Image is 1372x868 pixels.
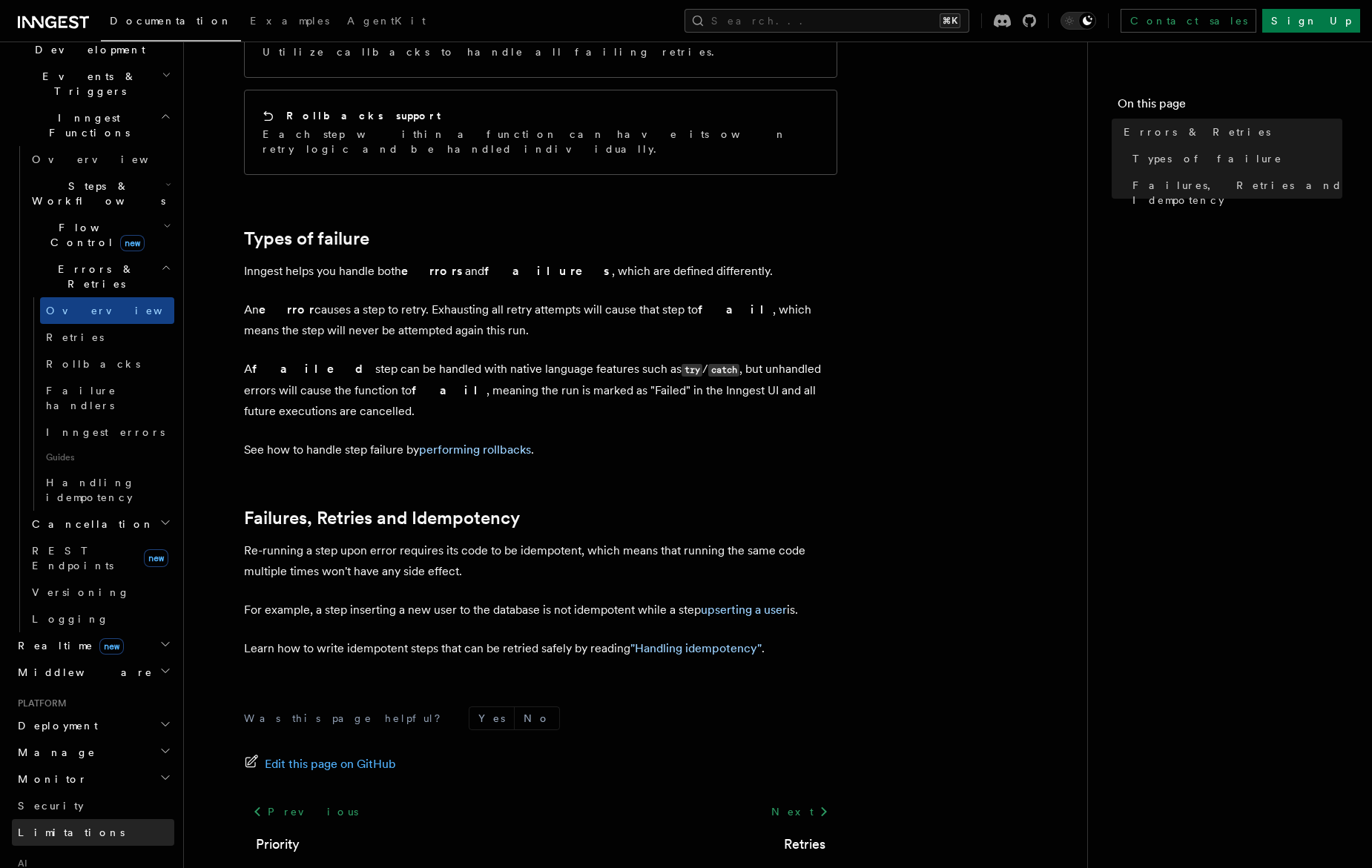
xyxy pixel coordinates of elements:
[244,600,837,620] p: For example, a step inserting a new user to the database is not idempotent while a step is.
[26,606,174,632] a: Logging
[26,511,174,537] button: Cancellation
[484,264,612,278] strong: failures
[40,469,174,511] a: Handling idempotency
[26,220,163,250] span: Flow Control
[1132,151,1282,166] span: Types of failure
[244,798,366,825] a: Previous
[26,517,154,531] span: Cancellation
[244,754,396,775] a: Edit this page on GitHub
[12,739,174,766] button: Manage
[26,256,174,297] button: Errors & Retries
[40,297,174,324] a: Overview
[46,331,104,343] span: Retries
[259,302,314,317] strong: error
[12,105,174,146] button: Inngest Functions
[762,798,837,825] a: Next
[347,15,426,27] span: AgentKit
[12,772,88,786] span: Monitor
[263,44,723,59] p: Utilize callbacks to handle all failing retries.
[1061,12,1096,30] button: Toggle dark mode
[12,698,67,709] span: Platform
[265,754,396,775] span: Edit this page on GitHub
[244,440,837,460] p: See how to handle step failure by .
[46,426,165,438] span: Inngest errors
[412,383,487,397] strong: fail
[40,351,174,377] a: Rollbacks
[244,540,837,582] p: Re-running a step upon error requires its code to be idempotent, which means that running the sam...
[26,146,174,173] a: Overview
[46,305,199,317] span: Overview
[99,638,124,655] span: new
[244,711,451,726] p: Was this page helpful?
[701,603,787,617] a: upserting a user
[469,707,514,729] button: Yes
[12,659,174,686] button: Middleware
[46,477,135,503] span: Handling idempotency
[286,108,441,123] h2: Rollbacks support
[26,262,161,291] span: Errors & Retries
[26,537,174,579] a: REST Endpointsnew
[244,299,837,341] p: An causes a step to retry. Exhausting all retry attempts will cause that step to , which means th...
[1127,145,1342,172] a: Types of failure
[12,745,96,760] span: Manage
[682,364,702,377] code: try
[244,261,837,282] p: Inngest helps you handle both and , which are defined differently.
[1132,178,1342,208] span: Failures, Retries and Idempotency
[244,359,837,422] p: A step can be handled with native language features such as / , but unhandled errors will cause t...
[12,819,174,846] a: Limitations
[698,302,773,317] strong: fail
[708,364,739,377] code: catch
[256,834,300,855] a: Priority
[784,834,825,855] a: Retries
[1118,119,1342,145] a: Errors & Retries
[12,632,174,659] button: Realtimenew
[685,9,969,33] button: Search...⌘K
[144,549,168,567] span: new
[12,792,174,819] a: Security
[12,665,153,680] span: Middleware
[401,264,465,278] strong: errors
[244,90,837,175] a: Rollbacks supportEach step within a function can have its own retry logic and be handled individu...
[101,4,241,42] a: Documentation
[120,235,145,251] span: new
[1124,125,1270,139] span: Errors & Retries
[18,826,125,838] span: Limitations
[12,27,162,57] span: Local Development
[263,127,819,156] p: Each step within a function can have its own retry logic and be handled individually.
[40,324,174,351] a: Retries
[244,638,837,659] p: Learn how to write idempotent steps that can be retried safely by reading .
[1118,95,1342,119] h4: On this page
[46,385,116,411] span: Failure handlers
[338,4,435,40] a: AgentKit
[1262,9,1360,33] a: Sign Up
[12,766,174,792] button: Monitor
[18,800,84,812] span: Security
[12,718,98,733] span: Deployment
[26,179,165,208] span: Steps & Workflows
[244,7,837,78] a: Failure handlersUtilize callbacks to handle all failing retries.
[40,419,174,445] a: Inngest errors
[250,15,329,27] span: Examples
[630,641,762,655] a: "Handling idempotency"
[1121,9,1256,33] a: Contact sales
[12,63,174,105] button: Events & Triggers
[940,13,960,28] kbd: ⌘K
[110,15,232,27] span: Documentation
[12,69,162,99] span: Events & Triggers
[241,4,338,40] a: Examples
[40,445,174,469] span: Guides
[40,377,174,419] a: Failure handlers
[26,173,174,214] button: Steps & Workflows
[252,362,375,376] strong: failed
[26,579,174,606] a: Versioning
[46,358,140,370] span: Rollbacks
[12,712,174,739] button: Deployment
[12,146,174,632] div: Inngest Functions
[32,153,185,165] span: Overview
[419,443,531,457] a: performing rollbacks
[244,508,520,529] a: Failures, Retries and Idempotency
[12,110,160,140] span: Inngest Functions
[1127,172,1342,213] a: Failures, Retries and Idempotency
[515,707,559,729] button: No
[244,228,369,249] a: Types of failure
